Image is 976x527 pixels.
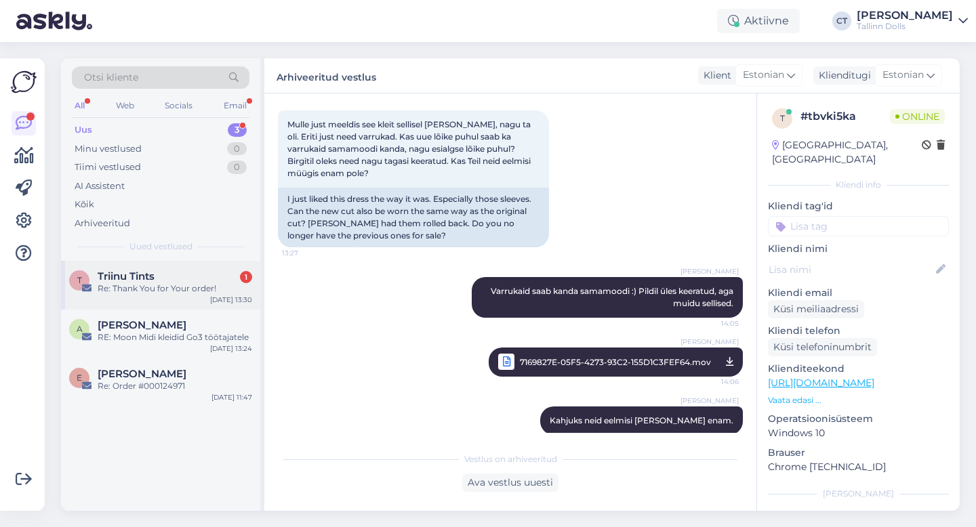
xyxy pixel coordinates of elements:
span: Triinu Tints [98,270,155,282]
p: Operatsioonisüsteem [768,412,949,426]
p: Windows 10 [768,426,949,440]
div: Re: Thank You for Your order! [98,282,252,295]
div: Minu vestlused [75,142,142,156]
a: [PERSON_NAME]Tallinn Dolls [857,10,968,32]
span: 14:06 [688,373,739,390]
span: Anu Ozolit [98,319,186,331]
span: Estonian [743,68,784,83]
div: 0 [227,161,247,174]
div: RE: Moon Midi kleidid Go3 töötajatele [98,331,252,343]
div: All [72,97,87,114]
span: Otsi kliente [84,70,138,85]
span: 13:27 [282,248,333,258]
input: Lisa nimi [769,262,933,277]
p: Kliendi telefon [768,324,949,338]
input: Lisa tag [768,216,949,236]
span: Vestlus on arhiveeritud [464,453,557,465]
span: T [77,275,82,285]
p: Klienditeekond [768,362,949,376]
span: E [77,373,82,383]
p: Brauser [768,446,949,460]
p: Kliendi tag'id [768,199,949,213]
span: Online [890,109,945,124]
p: Kliendi email [768,286,949,300]
span: [PERSON_NAME] [680,266,739,276]
div: Re: Order #000124971 [98,380,252,392]
span: Mulle just meeldis see kleit sellisel [PERSON_NAME], nagu ta oli. Eriti just need varrukad. Kas u... [287,119,533,178]
div: [DATE] 13:24 [210,343,252,354]
div: 0 [227,142,247,156]
div: Web [113,97,137,114]
div: Uus [75,123,92,137]
div: 3 [228,123,247,137]
div: # tbvki5ka [800,108,890,125]
div: Klient [698,68,731,83]
div: Socials [162,97,195,114]
p: Märkmed [768,508,949,522]
div: Küsi telefoninumbrit [768,338,877,356]
div: [DATE] 13:30 [210,295,252,305]
img: Askly Logo [11,69,37,95]
div: AI Assistent [75,180,125,193]
div: Aktiivne [717,9,800,33]
p: Chrome [TECHNICAL_ID] [768,460,949,474]
span: t [780,113,785,123]
span: 14:05 [688,318,739,329]
div: Arhiveeritud [75,217,130,230]
div: [DATE] 11:47 [211,392,252,402]
div: I just liked this dress the way it was. Especially those sleeves. Can the new cut also be worn th... [278,188,549,247]
span: Estonian [882,68,924,83]
div: 1 [240,271,252,283]
p: Kliendi nimi [768,242,949,256]
div: Kliendi info [768,179,949,191]
div: CT [832,12,851,30]
span: A [77,324,83,334]
a: [URL][DOMAIN_NAME] [768,377,874,389]
span: 7169827E-05F5-4273-93C2-155D1C3FEF64.mov [520,354,711,371]
span: Uued vestlused [129,240,192,253]
div: Email [221,97,249,114]
div: [PERSON_NAME] [768,488,949,500]
div: Ava vestlus uuesti [462,473,558,492]
div: [PERSON_NAME] [857,10,953,21]
span: Kahjuks neid eelmisi [PERSON_NAME] enam. [550,415,733,425]
div: [GEOGRAPHIC_DATA], [GEOGRAPHIC_DATA] [772,138,922,167]
label: Arhiveeritud vestlus [277,66,376,85]
div: Tiimi vestlused [75,161,141,174]
div: Klienditugi [813,68,871,83]
div: Tallinn Dolls [857,21,953,32]
a: [PERSON_NAME]7169827E-05F5-4273-93C2-155D1C3FEF64.mov14:06 [489,347,743,377]
p: Vaata edasi ... [768,394,949,406]
div: Kõik [75,198,94,211]
span: Elo Saar [98,368,186,380]
div: Küsi meiliaadressi [768,300,864,318]
span: [PERSON_NAME] [680,337,739,347]
span: [PERSON_NAME] [680,396,739,406]
span: Varrukaid saab kanda samamoodi :) Pildil üles keeratud, aga muidu sellised. [491,286,735,308]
